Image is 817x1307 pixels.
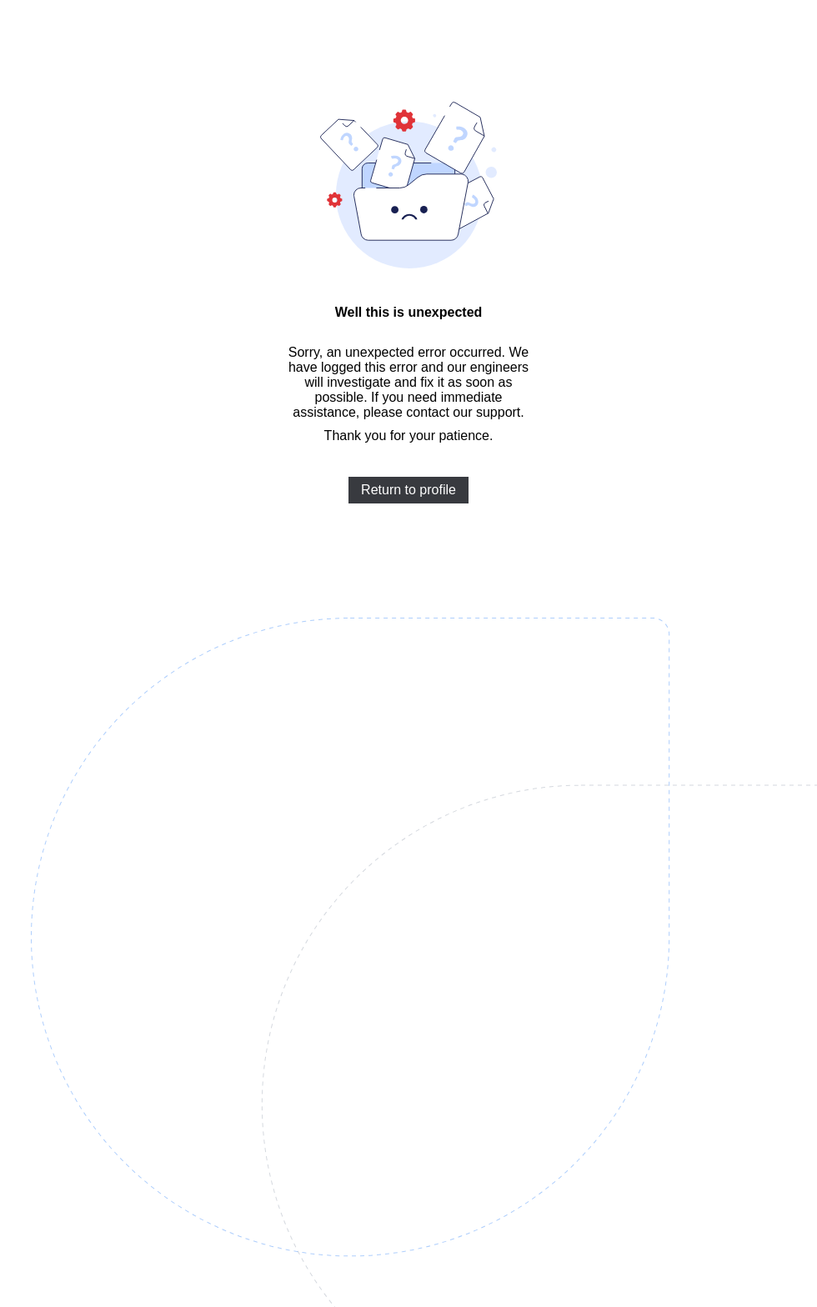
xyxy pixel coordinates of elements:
span: Sorry, an unexpected error occurred. We have logged this error and our engineers will investigate... [286,345,531,420]
span: Return to profile [361,483,456,498]
span: Well this is unexpected [286,305,531,320]
img: error-bound.9d27ae2af7d8ffd69f21ced9f822e0fd.svg [320,102,498,268]
span: Thank you for your patience. [324,428,494,443]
